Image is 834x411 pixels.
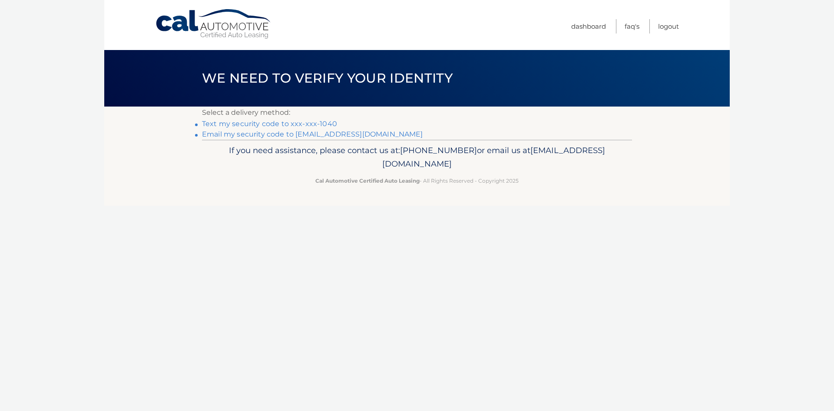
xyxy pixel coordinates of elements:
[571,19,606,33] a: Dashboard
[625,19,639,33] a: FAQ's
[202,107,632,119] p: Select a delivery method:
[208,144,626,171] p: If you need assistance, please contact us at: or email us at
[208,176,626,185] p: - All Rights Reserved - Copyright 2025
[202,130,423,138] a: Email my security code to [EMAIL_ADDRESS][DOMAIN_NAME]
[202,120,337,128] a: Text my security code to xxx-xxx-1040
[315,177,420,184] strong: Cal Automotive Certified Auto Leasing
[658,19,679,33] a: Logout
[155,9,272,40] a: Cal Automotive
[400,145,477,155] span: [PHONE_NUMBER]
[202,70,453,86] span: We need to verify your identity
